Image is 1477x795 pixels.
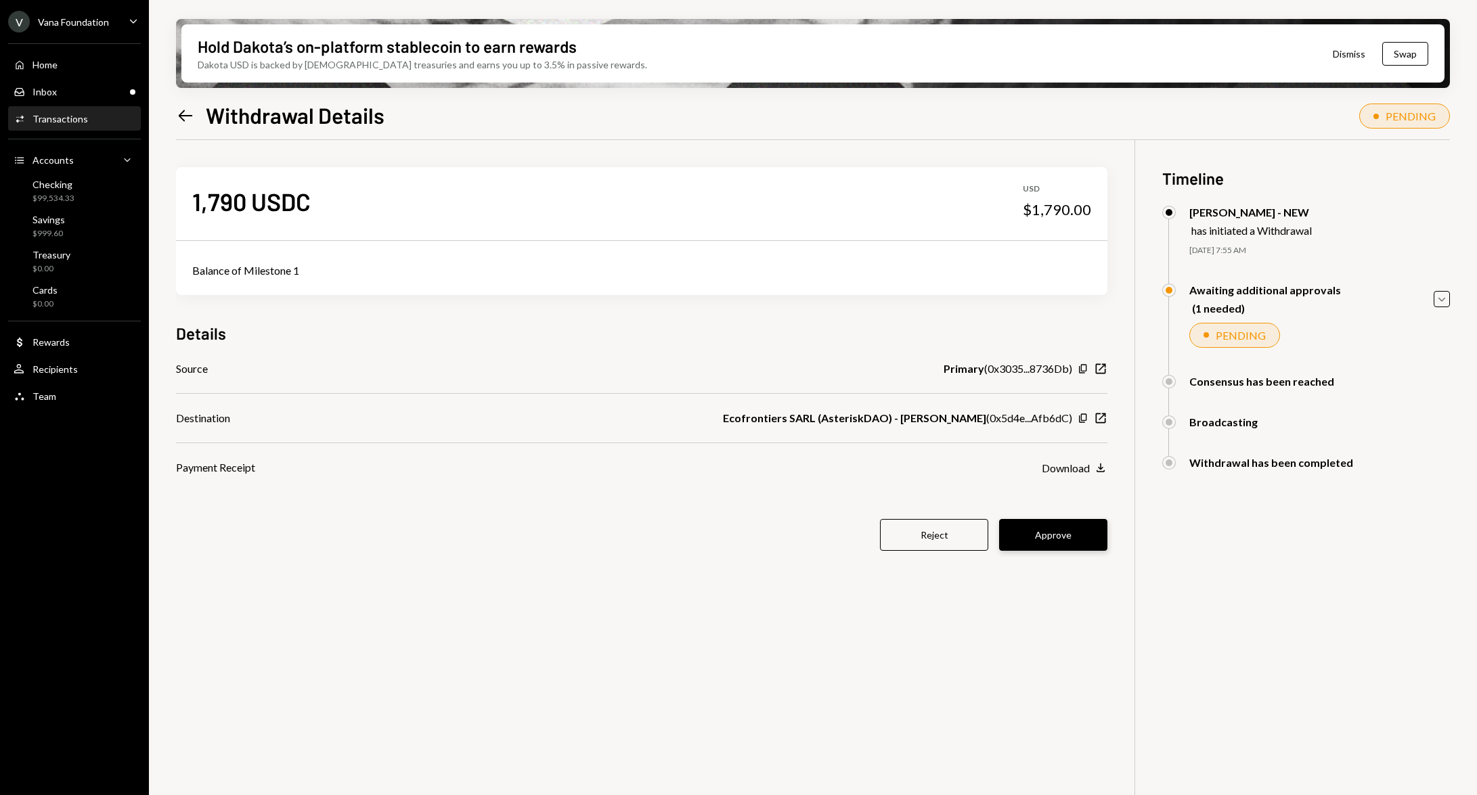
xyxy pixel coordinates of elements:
div: Vana Foundation [38,16,109,28]
button: Reject [880,519,988,551]
div: [DATE] 7:55 AM [1189,245,1450,256]
div: Source [176,361,208,377]
div: Balance of Milestone 1 [192,263,1091,279]
div: [PERSON_NAME] - NEW [1189,206,1312,219]
div: Savings [32,214,65,225]
div: (1 needed) [1192,302,1341,315]
div: Team [32,390,56,402]
div: $999.60 [32,228,65,240]
div: $0.00 [32,298,58,310]
div: $0.00 [32,263,70,275]
div: Transactions [32,113,88,124]
div: Recipients [32,363,78,375]
div: PENDING [1386,110,1436,122]
div: USD [1023,183,1091,195]
button: Download [1042,461,1107,476]
div: $1,790.00 [1023,200,1091,219]
div: Payment Receipt [176,459,255,476]
button: Approve [999,519,1107,551]
b: Primary [944,361,984,377]
div: Consensus has been reached [1189,375,1334,388]
div: Awaiting additional approvals [1189,283,1341,296]
button: Dismiss [1316,38,1382,70]
a: Recipients [8,357,141,381]
a: Rewards [8,330,141,354]
div: ( 0x3035...8736Db ) [944,361,1072,377]
div: PENDING [1216,329,1266,342]
div: Hold Dakota’s on-platform stablecoin to earn rewards [198,35,577,58]
div: 1,790 USDC [192,186,311,217]
div: $99,534.33 [32,193,74,204]
div: has initiated a Withdrawal [1191,224,1312,237]
a: Treasury$0.00 [8,245,141,277]
div: Inbox [32,86,57,97]
div: Dakota USD is backed by [DEMOGRAPHIC_DATA] treasuries and earns you up to 3.5% in passive rewards. [198,58,647,72]
div: Cards [32,284,58,296]
b: Ecofrontiers SARL (AsteriskDAO) - [PERSON_NAME] [723,410,986,426]
div: Treasury [32,249,70,260]
a: Home [8,52,141,76]
div: Home [32,59,58,70]
h1: Withdrawal Details [206,101,384,129]
div: Broadcasting [1189,415,1258,428]
div: Rewards [32,336,70,348]
a: Cards$0.00 [8,280,141,313]
a: Inbox [8,79,141,104]
div: Checking [32,179,74,190]
div: Destination [176,410,230,426]
div: Accounts [32,154,74,166]
a: Accounts [8,147,141,172]
div: V [8,11,30,32]
h3: Timeline [1162,167,1450,189]
a: Checking$99,534.33 [8,175,141,207]
a: Transactions [8,106,141,131]
a: Team [8,384,141,408]
div: Withdrawal has been completed [1189,456,1353,469]
div: Download [1042,461,1090,474]
div: ( 0x5d4e...Afb6dC ) [723,410,1072,426]
a: Savings$999.60 [8,210,141,242]
h3: Details [176,322,226,344]
button: Swap [1382,42,1428,66]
